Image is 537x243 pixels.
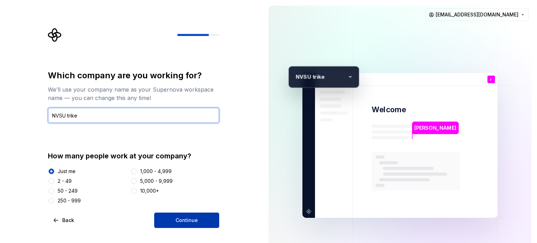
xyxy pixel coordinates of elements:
[372,105,406,115] p: Welcome
[140,187,159,194] div: 10,000+
[490,78,492,81] p: r
[58,168,76,175] div: Just me
[58,178,72,185] div: 2 - 49
[48,85,219,102] div: We’ll use your company name as your Supernova workspace name — you can change this any time!
[58,187,78,194] div: 50 - 249
[176,217,198,224] span: Continue
[48,108,219,123] input: Company name
[140,178,173,185] div: 5,000 - 9,999
[414,124,456,132] p: [PERSON_NAME]
[154,213,219,228] button: Continue
[58,197,81,204] div: 250 - 999
[48,70,219,81] div: Which company are you working for?
[292,72,299,81] p: N
[300,72,345,81] p: VSU trike
[48,213,80,228] button: Back
[436,11,518,18] span: [EMAIL_ADDRESS][DOMAIN_NAME]
[140,168,172,175] div: 1,000 - 4,999
[425,8,529,21] button: [EMAIL_ADDRESS][DOMAIN_NAME]
[48,151,219,161] div: How many people work at your company?
[62,217,74,224] span: Back
[48,28,62,42] svg: Supernova Logo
